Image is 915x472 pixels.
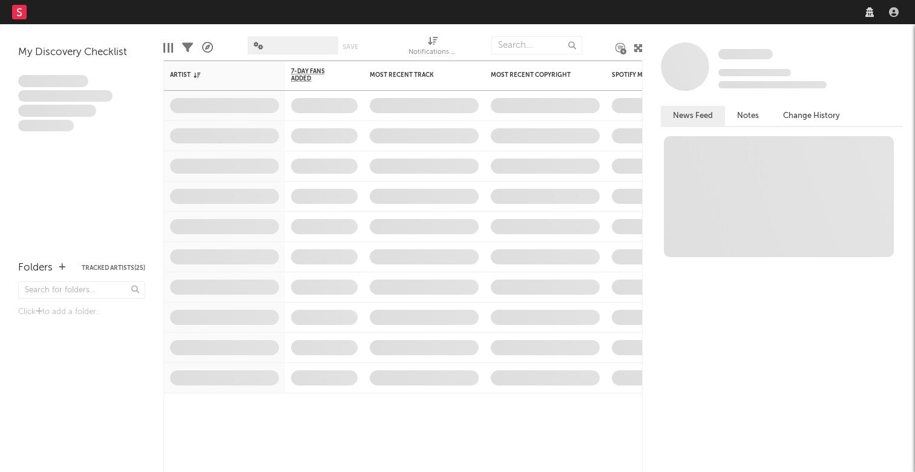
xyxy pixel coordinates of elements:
div: My Discovery Checklist [18,45,145,60]
div: A&R Pipeline [202,30,213,65]
div: Folders [18,261,53,275]
button: Change History [771,106,852,126]
span: Tracking Since: [DATE] [718,69,791,76]
a: Some Artist [718,48,773,61]
span: Some Artist [718,49,773,59]
button: News Feed [661,106,725,126]
div: Click to add a folder. [18,305,145,320]
span: Integer aliquet in purus et [18,90,113,102]
div: Most Recent Copyright [491,71,582,79]
span: Aliquam viverra [18,120,74,132]
input: Search... [491,36,582,54]
div: Spotify Monthly Listeners [612,71,703,79]
span: 0 fans last week [718,81,827,88]
div: Edit Columns [163,30,173,65]
div: Most Recent Track [370,71,461,79]
span: 7-Day Fans Added [291,68,339,82]
input: Search for folders... [18,281,145,299]
div: Filters [182,30,193,65]
button: Save [343,44,358,50]
span: Lorem ipsum dolor [18,75,88,87]
button: Notes [725,106,771,126]
div: Notifications (Artist) [408,30,457,65]
div: Notifications (Artist) [408,45,457,60]
span: Praesent ac interdum [18,105,96,117]
div: Artist [170,71,261,79]
button: Tracked Artists(25) [82,265,145,271]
